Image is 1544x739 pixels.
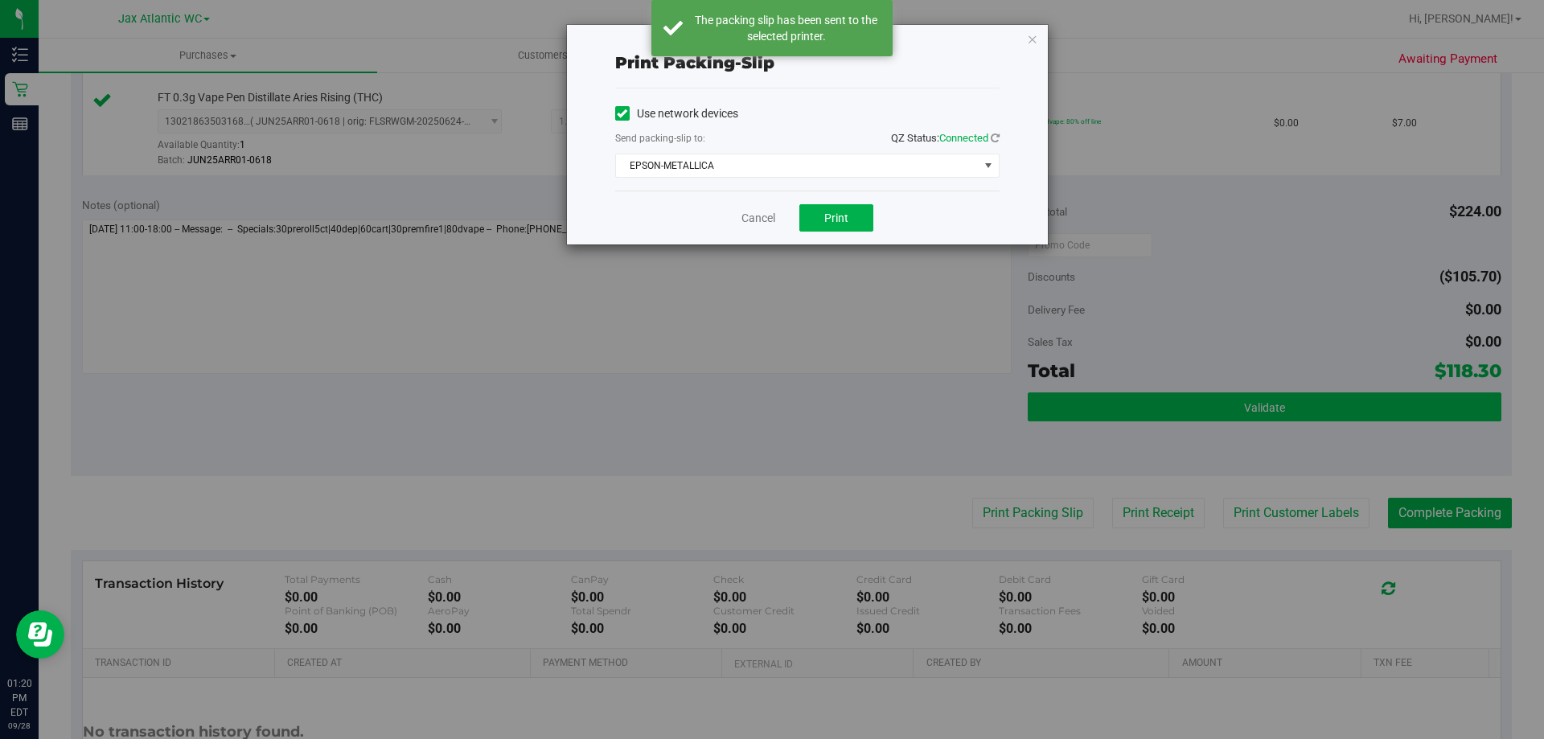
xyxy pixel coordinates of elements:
button: Print [799,204,873,232]
label: Use network devices [615,105,738,122]
a: Cancel [741,210,775,227]
iframe: Resource center [16,610,64,659]
span: select [978,154,998,177]
span: QZ Status: [891,132,1000,144]
span: Print packing-slip [615,53,774,72]
label: Send packing-slip to: [615,131,705,146]
span: Print [824,211,848,224]
div: The packing slip has been sent to the selected printer. [692,12,881,44]
span: Connected [939,132,988,144]
span: EPSON-METALLICA [616,154,979,177]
